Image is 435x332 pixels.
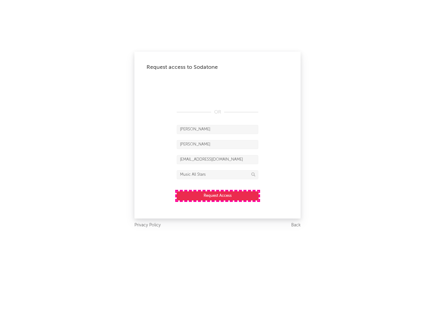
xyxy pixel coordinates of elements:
input: Email [177,155,258,164]
button: Request Access [177,191,259,200]
a: Back [291,222,301,229]
input: First Name [177,125,258,134]
div: Request access to Sodatone [147,64,288,71]
div: OR [177,109,258,116]
input: Last Name [177,140,258,149]
input: Division [177,170,258,179]
a: Privacy Policy [134,222,161,229]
